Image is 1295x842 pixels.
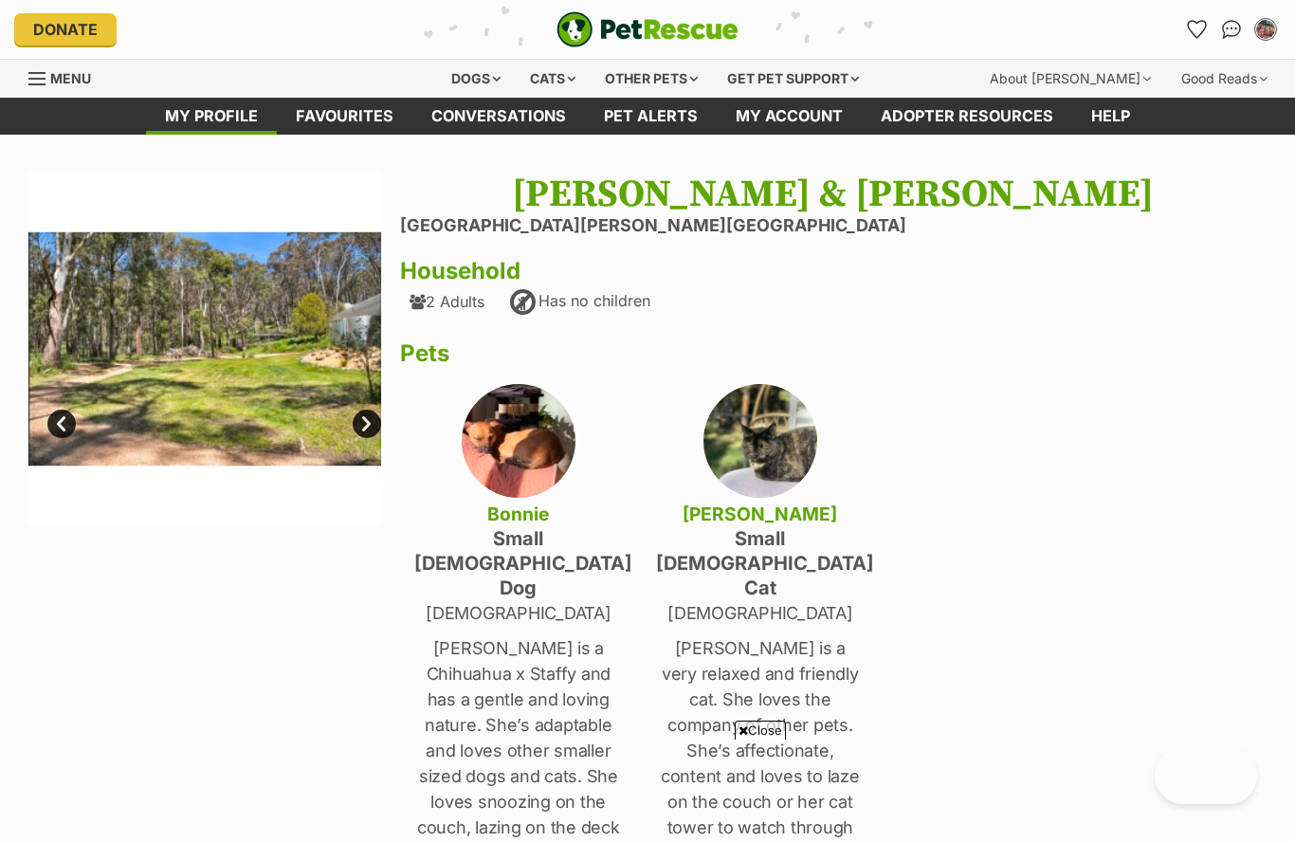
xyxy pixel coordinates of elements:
a: Help [1072,98,1149,135]
a: conversations [412,98,585,135]
div: Get pet support [714,60,872,98]
img: hs7l8luxyv3quao6j4d7.jpg [703,384,817,498]
h4: Bonnie [414,502,623,526]
a: Adopter resources [862,98,1072,135]
a: Conversations [1216,14,1247,45]
a: My profile [146,98,277,135]
a: My account [717,98,862,135]
div: Other pets [592,60,711,98]
a: Favourites [277,98,412,135]
img: Kylie & Greg Taylor profile pic [1256,20,1275,39]
span: Close [735,721,786,740]
iframe: Advertisement [302,747,993,833]
div: 2 Adults [410,293,484,310]
ul: Account quick links [1182,14,1281,45]
div: About [PERSON_NAME] [976,60,1164,98]
img: logo-e224e6f780fb5917bec1dbf3a21bbac754714ae5b6737aabdf751b685950b380.svg [556,11,739,47]
img: uxuqm03s350bziesgsty.jpg [462,384,575,498]
a: Menu [28,60,104,94]
h3: Pets [400,340,1267,367]
img: chat-41dd97257d64d25036548639549fe6c8038ab92f7586957e7f3b1b290dea8141.svg [1222,20,1242,39]
div: Cats [517,60,589,98]
div: Has no children [508,287,650,318]
h1: [PERSON_NAME] & [PERSON_NAME] [400,173,1267,216]
div: Dogs [438,60,514,98]
a: Next [353,410,381,438]
a: PetRescue [556,11,739,47]
a: Prev [47,410,76,438]
a: Favourites [1182,14,1213,45]
a: Donate [14,13,117,46]
button: My account [1250,14,1281,45]
img: jvkutrdesenrgvhlvsfw.jpg [28,173,381,525]
h4: small [DEMOGRAPHIC_DATA] Dog [414,526,623,600]
div: Good Reads [1168,60,1281,98]
span: Menu [50,70,91,86]
h4: [PERSON_NAME] [656,502,865,526]
p: [DEMOGRAPHIC_DATA] [656,600,865,626]
h4: small [DEMOGRAPHIC_DATA] Cat [656,526,865,600]
li: [GEOGRAPHIC_DATA][PERSON_NAME][GEOGRAPHIC_DATA] [400,216,1267,236]
h3: Household [400,258,1267,284]
a: Pet alerts [585,98,717,135]
p: [DEMOGRAPHIC_DATA] [414,600,623,626]
iframe: Help Scout Beacon - Open [1155,747,1257,804]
